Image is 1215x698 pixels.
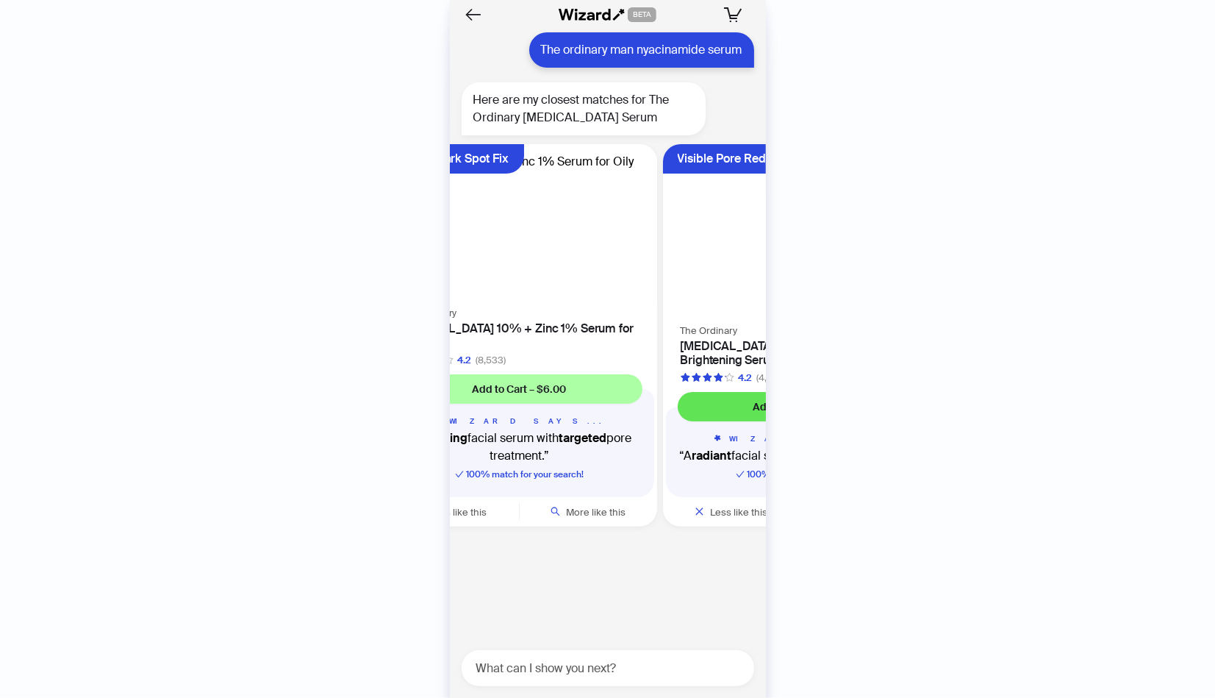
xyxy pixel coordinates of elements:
span: star [725,373,734,382]
button: More like this [520,497,657,527]
span: Add to Cart – $6.00 [753,400,847,413]
div: (4,150) [757,371,785,385]
div: The ordinary man nyacinamide serum [529,32,754,68]
span: Less like this [429,506,487,519]
q: A facial serum with pore treatment. [397,430,642,465]
button: Add to Cart – $6.00 [397,374,642,404]
span: star [681,373,690,382]
span: 100 % match for your search! [736,469,865,480]
span: check [736,470,745,479]
span: More like this [566,506,626,519]
div: 4.2 [739,371,753,385]
h4: [MEDICAL_DATA] 10% + Zinc 1% Brightening Serum [681,339,920,367]
div: Visible Pore Reduction [678,144,800,174]
span: check [455,470,464,479]
span: Less like this [710,506,767,519]
span: star [692,373,701,382]
h5: WIZARD SAYS... [397,416,642,427]
img: Niacinamide 10% + Zinc 1% Brightening Serum [672,153,929,313]
div: Instant Dark Spot Fix [397,144,509,174]
h4: [MEDICAL_DATA] 10% + Zinc 1% Serum for Oily Skin [400,321,639,349]
div: Here are my closest matches for The Ordinary [MEDICAL_DATA] Serum [462,82,706,135]
span: search [551,507,560,516]
h5: WIZARD SAYS... [678,433,923,444]
div: 4.2 out of 5 stars [681,371,753,385]
b: targeted [559,430,607,446]
span: The Ordinary [681,324,738,337]
span: The Ordinary [400,307,457,319]
span: star [714,373,723,382]
div: (8,533) [476,353,506,368]
button: Back [462,3,485,26]
div: 4.2 [458,353,472,368]
button: Less like this [382,497,520,527]
q: A facial serum with results. [678,447,923,465]
b: radiant [692,448,731,463]
span: BETA [628,7,656,22]
span: star [703,373,712,382]
span: close [695,507,704,516]
img: Niacinamide 10% + Zinc 1% Serum for Oily Skin [391,153,648,295]
span: 100 % match for your search! [455,469,584,480]
span: Add to Cart – $6.00 [473,382,567,396]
